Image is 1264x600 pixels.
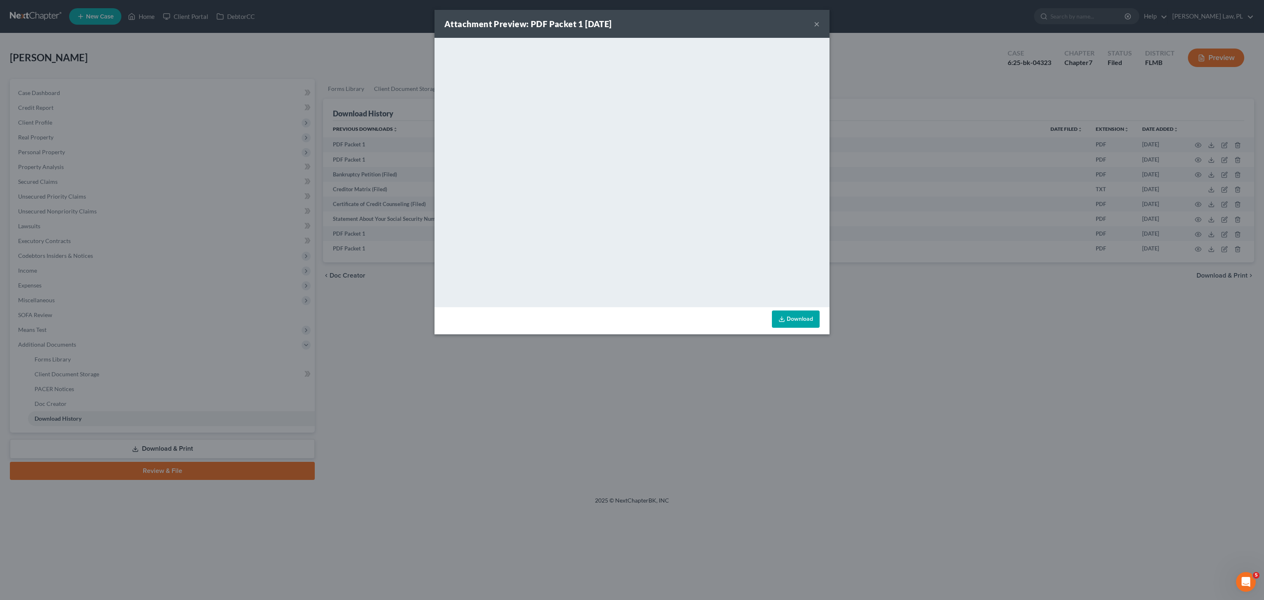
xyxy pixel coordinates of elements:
[1236,572,1256,592] iframe: Intercom live chat
[434,38,829,305] iframe: <object ng-attr-data='[URL][DOMAIN_NAME]' type='application/pdf' width='100%' height='650px'></ob...
[444,19,612,29] strong: Attachment Preview: PDF Packet 1 [DATE]
[814,19,820,29] button: ×
[1253,572,1259,579] span: 5
[772,310,820,328] a: Download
